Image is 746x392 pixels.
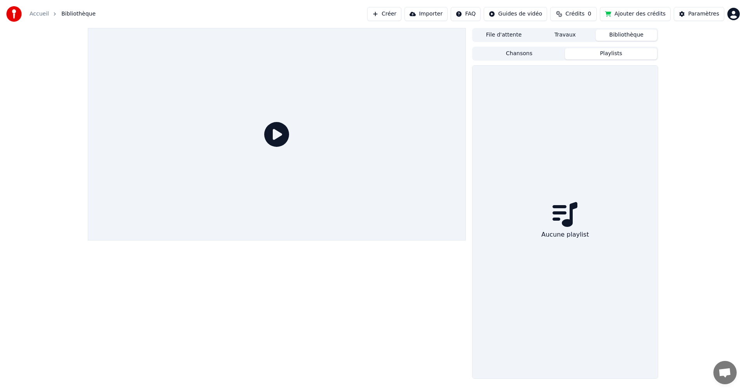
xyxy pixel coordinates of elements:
button: Créer [367,7,401,21]
button: Paramètres [674,7,724,21]
button: Chansons [473,48,565,59]
span: 0 [588,10,591,18]
button: Ajouter des crédits [600,7,671,21]
button: File d'attente [473,30,535,41]
button: FAQ [451,7,481,21]
img: youka [6,6,22,22]
div: Ouvrir le chat [713,361,737,384]
span: Bibliothèque [61,10,96,18]
nav: breadcrumb [30,10,96,18]
button: Crédits0 [550,7,597,21]
button: Guides de vidéo [484,7,547,21]
span: Crédits [565,10,584,18]
a: Accueil [30,10,49,18]
button: Bibliothèque [596,30,657,41]
div: Paramètres [688,10,719,18]
button: Importer [404,7,448,21]
div: Aucune playlist [538,227,592,242]
button: Playlists [565,48,657,59]
button: Travaux [535,30,596,41]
